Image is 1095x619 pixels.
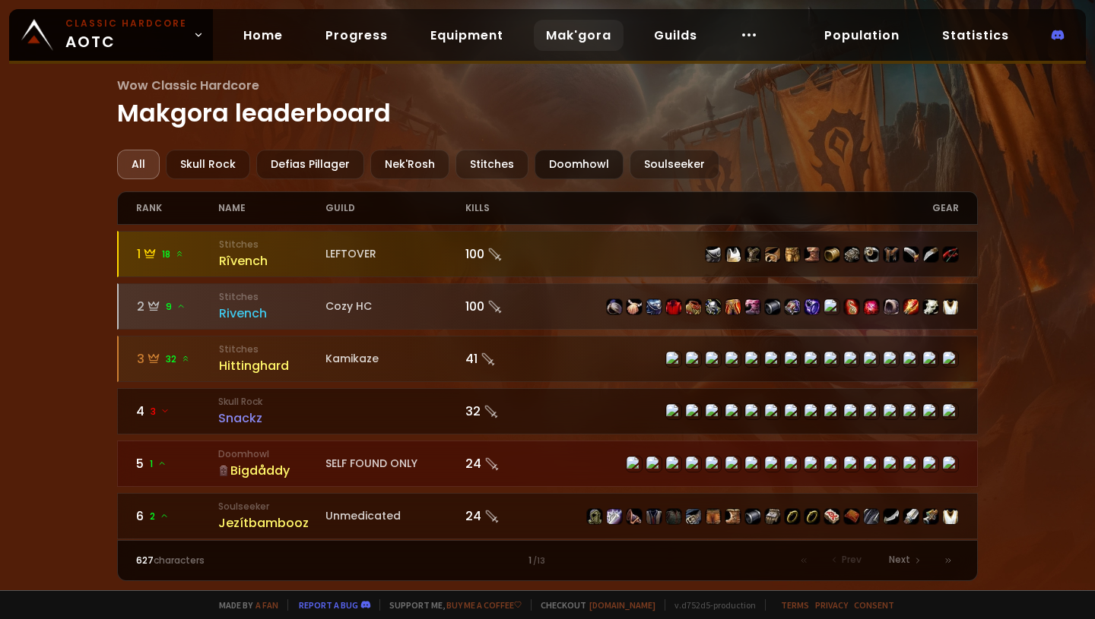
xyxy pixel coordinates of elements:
[725,509,741,524] img: item-16711
[117,441,979,487] a: 51DoomhowlBigdåddySELF FOUND ONLY24 item-10588item-13088item-10774item-4119item-13117item-15157it...
[166,150,250,179] div: Skull Rock
[166,352,190,366] span: 32
[341,554,753,567] div: 1
[325,456,465,472] div: SELF FOUND ONLY
[627,299,642,314] img: item-22403
[627,509,642,524] img: item-13358
[166,300,186,314] span: 9
[665,599,756,611] span: v. d752d5 - production
[455,150,528,179] div: Stitches
[219,356,326,375] div: Hittinghard
[589,599,655,611] a: [DOMAIN_NAME]
[218,461,325,480] div: Bigdåddy
[379,599,522,611] span: Support me,
[884,509,899,524] img: item-17705
[844,247,859,262] img: item-10413
[117,336,979,382] a: 332 StitchesHittinghardKamikaze41 item-15338item-10399item-4249item-4831item-6557item-15331item-1...
[465,245,547,264] div: 100
[465,192,547,224] div: kills
[117,283,979,330] a: 29StitchesRivenchCozy HC100 item-22267item-22403item-16797item-2575item-19682item-13956item-19683...
[884,299,899,314] img: item-14331
[136,454,218,473] div: 5
[534,20,624,51] a: Mak'gora
[465,454,547,473] div: 24
[117,388,979,434] a: 43 Skull RockSnackz32 item-10502item-12047item-14182item-9791item-6611item-9797item-6612item-6613...
[864,299,879,314] img: item-20036
[706,299,721,314] img: item-13956
[854,599,894,611] a: Consent
[325,192,465,224] div: guild
[136,554,342,567] div: characters
[903,509,919,524] img: item-12939
[745,299,760,314] img: item-19684
[587,509,602,524] img: item-11925
[864,509,879,524] img: item-13340
[219,343,326,356] small: Stitches
[923,509,938,524] img: item-2100
[465,507,547,526] div: 24
[210,599,278,611] span: Made by
[805,299,820,314] img: item-18103
[136,192,218,224] div: rank
[150,457,167,471] span: 1
[531,599,655,611] span: Checkout
[418,20,516,51] a: Equipment
[923,247,938,262] img: item-6448
[745,247,760,262] img: item-3313
[547,192,959,224] div: gear
[218,409,325,428] div: Snackz
[706,247,721,262] img: item-1769
[137,349,219,368] div: 3
[842,553,862,567] span: Prev
[923,299,938,314] img: item-13938
[725,247,741,262] img: item-5107
[725,299,741,314] img: item-19683
[313,20,400,51] a: Progress
[136,402,218,421] div: 4
[844,299,859,314] img: item-22268
[785,247,800,262] img: item-5327
[745,509,760,524] img: item-16710
[646,299,662,314] img: item-16797
[370,150,449,179] div: Nek'Rosh
[218,447,325,461] small: Doomhowl
[864,247,879,262] img: item-5351
[136,507,218,526] div: 6
[256,150,364,179] div: Defias Pillager
[666,509,681,524] img: item-14637
[805,247,820,262] img: item-11853
[325,351,465,367] div: Kamikaze
[117,150,160,179] div: All
[218,395,325,409] small: Skull Rock
[903,247,919,262] img: item-6504
[785,299,800,314] img: item-16801
[231,20,295,51] a: Home
[325,298,465,314] div: Cozy HC
[765,247,780,262] img: item-14113
[299,599,358,611] a: Report a bug
[255,599,278,611] a: a fan
[642,20,709,51] a: Guilds
[943,299,958,314] img: item-5976
[666,299,681,314] img: item-2575
[151,405,170,418] span: 3
[943,509,958,524] img: item-5976
[781,599,809,611] a: Terms
[162,248,184,261] span: 18
[706,509,721,524] img: item-12963
[219,304,326,323] div: Rivench
[65,17,187,53] span: AOTC
[686,509,701,524] img: item-16713
[219,238,326,251] small: Stitches
[607,509,622,524] img: item-15411
[325,508,465,524] div: Unmedicated
[903,299,919,314] img: item-18842
[65,17,187,30] small: Classic Hardcore
[137,297,219,316] div: 2
[765,299,780,314] img: item-14629
[446,599,522,611] a: Buy me a coffee
[686,299,701,314] img: item-19682
[325,246,465,262] div: LEFTOVER
[884,247,899,262] img: item-9812
[824,509,839,524] img: item-19120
